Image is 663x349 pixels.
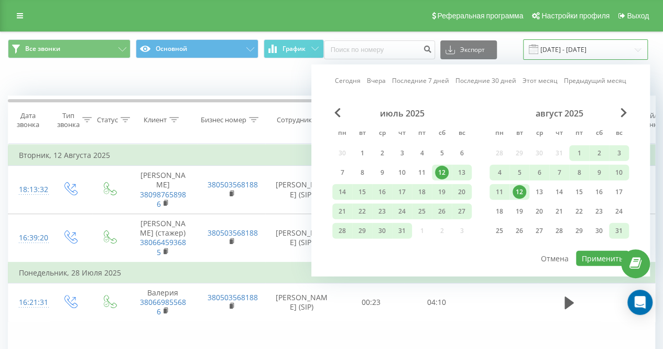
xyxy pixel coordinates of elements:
[335,205,349,218] div: 21
[332,165,352,181] div: пн 7 июля 2025 г.
[552,166,566,179] div: 7
[493,185,506,199] div: 11
[549,204,569,219] div: чт 21 авг. 2025 г.
[19,228,40,248] div: 16:39:20
[612,166,626,179] div: 10
[334,108,341,118] span: Previous Month
[335,76,361,86] a: Сегодня
[375,205,389,218] div: 23
[549,223,569,239] div: чт 28 авг. 2025 г.
[612,185,626,199] div: 17
[372,145,392,161] div: ср 2 июля 2025 г.
[531,126,547,142] abbr: среда
[375,224,389,238] div: 30
[513,166,526,179] div: 5
[435,146,449,160] div: 5
[355,224,369,238] div: 29
[8,111,47,129] div: Дата звонка
[513,205,526,218] div: 19
[609,223,629,239] div: вс 31 авг. 2025 г.
[609,184,629,200] div: вс 17 авг. 2025 г.
[509,223,529,239] div: вт 26 авг. 2025 г.
[372,184,392,200] div: ср 16 июля 2025 г.
[493,166,506,179] div: 4
[592,146,606,160] div: 2
[392,204,412,219] div: чт 24 июля 2025 г.
[455,185,469,199] div: 20
[564,76,626,86] a: Предыдущий месяц
[569,145,589,161] div: пт 1 авг. 2025 г.
[627,290,653,315] div: Open Intercom Messenger
[332,223,352,239] div: пн 28 июля 2025 г.
[412,165,432,181] div: пт 11 июля 2025 г.
[454,126,470,142] abbr: воскресенье
[509,204,529,219] div: вт 19 авг. 2025 г.
[455,205,469,218] div: 27
[437,12,523,20] span: Реферальная программа
[352,223,372,239] div: вт 29 июля 2025 г.
[541,12,610,20] span: Настройки профиля
[140,297,186,316] a: 380669855686
[354,126,370,142] abbr: вторник
[282,45,306,52] span: График
[571,126,587,142] abbr: пятница
[277,115,312,124] div: Сотрудник
[589,184,609,200] div: сб 16 авг. 2025 г.
[572,166,586,179] div: 8
[392,184,412,200] div: чт 17 июля 2025 г.
[415,205,429,218] div: 25
[394,126,410,142] abbr: четверг
[404,283,470,322] td: 04:10
[355,205,369,218] div: 22
[19,292,40,313] div: 16:21:31
[529,165,549,181] div: ср 6 авг. 2025 г.
[144,115,167,124] div: Клиент
[549,184,569,200] div: чт 14 авг. 2025 г.
[493,205,506,218] div: 18
[551,126,567,142] abbr: четверг
[375,146,389,160] div: 2
[452,204,472,219] div: вс 27 июля 2025 г.
[414,126,430,142] abbr: пятница
[592,224,606,238] div: 30
[375,166,389,179] div: 9
[19,179,40,200] div: 18:13:32
[589,145,609,161] div: сб 2 авг. 2025 г.
[627,12,649,20] span: Выход
[592,205,606,218] div: 23
[415,146,429,160] div: 4
[25,45,60,53] span: Все звонки
[339,283,404,322] td: 00:23
[572,146,586,160] div: 1
[265,214,339,262] td: [PERSON_NAME] (SIP)
[512,126,527,142] abbr: вторник
[552,224,566,238] div: 28
[265,283,339,322] td: [PERSON_NAME] (SIP)
[529,223,549,239] div: ср 27 авг. 2025 г.
[490,184,509,200] div: пн 11 авг. 2025 г.
[395,224,409,238] div: 31
[201,115,246,124] div: Бизнес номер
[452,184,472,200] div: вс 20 июля 2025 г.
[352,165,372,181] div: вт 8 июля 2025 г.
[265,166,339,214] td: [PERSON_NAME] (SIP)
[335,224,349,238] div: 28
[129,166,197,214] td: [PERSON_NAME]
[589,165,609,181] div: сб 9 авг. 2025 г.
[355,185,369,199] div: 15
[367,76,386,86] a: Вчера
[140,237,186,257] a: 380664593685
[374,126,390,142] abbr: среда
[532,224,546,238] div: 27
[532,205,546,218] div: 20
[372,204,392,219] div: ср 23 июля 2025 г.
[129,283,197,322] td: Валерия
[509,165,529,181] div: вт 5 авг. 2025 г.
[432,165,452,181] div: сб 12 июля 2025 г.
[435,205,449,218] div: 26
[395,146,409,160] div: 3
[532,166,546,179] div: 6
[57,111,80,129] div: Тип звонка
[97,115,118,124] div: Статус
[552,205,566,218] div: 21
